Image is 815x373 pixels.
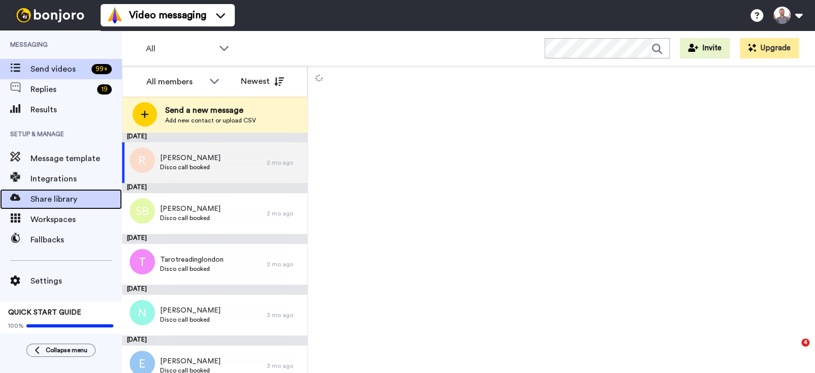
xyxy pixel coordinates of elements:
[130,249,155,274] img: t.png
[30,193,122,205] span: Share library
[165,104,256,116] span: Send a new message
[267,159,302,167] div: 2 mo ago
[130,147,155,173] img: r.png
[122,183,307,193] div: [DATE]
[122,132,307,142] div: [DATE]
[130,198,155,224] img: sb.png
[8,322,24,330] span: 100%
[233,71,292,91] button: Newest
[30,275,122,287] span: Settings
[26,344,96,357] button: Collapse menu
[740,38,799,58] button: Upgrade
[160,163,221,171] span: Disco call booked
[267,209,302,217] div: 2 mo ago
[146,76,204,88] div: All members
[30,173,122,185] span: Integrations
[160,255,224,265] span: Tarotreadinglondon
[146,43,214,55] span: All
[12,8,88,22] img: bj-logo-header-white.svg
[801,338,809,347] span: 4
[165,116,256,125] span: Add new contact or upload CSV
[160,316,221,324] span: Disco call booked
[130,300,155,325] img: n.png
[160,214,221,222] span: Disco call booked
[91,64,112,74] div: 99 +
[122,335,307,346] div: [DATE]
[30,63,87,75] span: Send videos
[680,38,730,58] button: Invite
[30,234,122,246] span: Fallbacks
[97,84,112,95] div: 19
[160,305,221,316] span: [PERSON_NAME]
[267,311,302,319] div: 3 mo ago
[267,260,302,268] div: 2 mo ago
[30,152,122,165] span: Message template
[122,234,307,244] div: [DATE]
[46,346,87,354] span: Collapse menu
[160,356,221,366] span: [PERSON_NAME]
[267,362,302,370] div: 3 mo ago
[160,204,221,214] span: [PERSON_NAME]
[107,7,123,23] img: vm-color.svg
[30,83,93,96] span: Replies
[160,153,221,163] span: [PERSON_NAME]
[129,8,206,22] span: Video messaging
[780,338,805,363] iframe: Intercom live chat
[8,309,81,316] span: QUICK START GUIDE
[122,285,307,295] div: [DATE]
[30,104,122,116] span: Results
[30,213,122,226] span: Workspaces
[160,265,224,273] span: Disco call booked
